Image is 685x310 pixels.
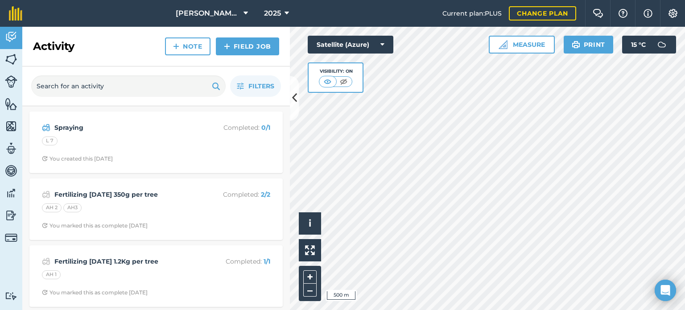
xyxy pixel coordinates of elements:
span: i [309,218,311,229]
strong: Fertilizing [DATE] 1.2Kg per tree [54,256,196,266]
button: 15 °C [622,36,676,54]
span: 2025 [264,8,281,19]
span: Filters [248,81,274,91]
img: svg+xml;base64,PHN2ZyB4bWxucz0iaHR0cDovL3d3dy53My5vcmcvMjAwMC9zdmciIHdpZHRoPSI1NiIgaGVpZ2h0PSI2MC... [5,97,17,111]
img: svg+xml;base64,PD94bWwgdmVyc2lvbj0iMS4wIiBlbmNvZGluZz0idXRmLTgiPz4KPCEtLSBHZW5lcmF0b3I6IEFkb2JlIE... [5,186,17,200]
img: svg+xml;base64,PD94bWwgdmVyc2lvbj0iMS4wIiBlbmNvZGluZz0idXRmLTgiPz4KPCEtLSBHZW5lcmF0b3I6IEFkb2JlIE... [5,209,17,222]
img: Clock with arrow pointing clockwise [42,156,48,161]
img: svg+xml;base64,PHN2ZyB4bWxucz0iaHR0cDovL3d3dy53My5vcmcvMjAwMC9zdmciIHdpZHRoPSIxOSIgaGVpZ2h0PSIyNC... [572,39,580,50]
img: svg+xml;base64,PD94bWwgdmVyc2lvbj0iMS4wIiBlbmNvZGluZz0idXRmLTgiPz4KPCEtLSBHZW5lcmF0b3I6IEFkb2JlIE... [42,189,50,200]
img: svg+xml;base64,PD94bWwgdmVyc2lvbj0iMS4wIiBlbmNvZGluZz0idXRmLTgiPz4KPCEtLSBHZW5lcmF0b3I6IEFkb2JlIE... [42,256,50,267]
div: Open Intercom Messenger [655,280,676,301]
button: Filters [230,75,281,97]
img: svg+xml;base64,PHN2ZyB4bWxucz0iaHR0cDovL3d3dy53My5vcmcvMjAwMC9zdmciIHdpZHRoPSI1NiIgaGVpZ2h0PSI2MC... [5,120,17,133]
div: You marked this as complete [DATE] [42,222,148,229]
img: svg+xml;base64,PD94bWwgdmVyc2lvbj0iMS4wIiBlbmNvZGluZz0idXRmLTgiPz4KPCEtLSBHZW5lcmF0b3I6IEFkb2JlIE... [5,75,17,88]
strong: 1 / 1 [264,257,270,265]
button: i [299,212,321,235]
img: svg+xml;base64,PHN2ZyB4bWxucz0iaHR0cDovL3d3dy53My5vcmcvMjAwMC9zdmciIHdpZHRoPSIxOSIgaGVpZ2h0PSIyNC... [212,81,220,91]
button: – [303,284,317,297]
div: AH 1 [42,270,61,279]
span: 15 ° C [631,36,646,54]
img: fieldmargin Logo [9,6,22,21]
a: Field Job [216,37,279,55]
button: Measure [489,36,555,54]
strong: Spraying [54,123,196,132]
button: + [303,270,317,284]
div: AH 2 [42,203,62,212]
img: svg+xml;base64,PD94bWwgdmVyc2lvbj0iMS4wIiBlbmNvZGluZz0idXRmLTgiPz4KPCEtLSBHZW5lcmF0b3I6IEFkb2JlIE... [5,231,17,244]
p: Completed : [199,256,270,266]
strong: Fertilizing [DATE] 350g per tree [54,190,196,199]
div: L 7 [42,136,58,145]
p: Completed : [199,123,270,132]
div: You created this [DATE] [42,155,113,162]
strong: 2 / 2 [261,190,270,198]
h2: Activity [33,39,74,54]
strong: 0 / 1 [261,124,270,132]
img: svg+xml;base64,PD94bWwgdmVyc2lvbj0iMS4wIiBlbmNvZGluZz0idXRmLTgiPz4KPCEtLSBHZW5lcmF0b3I6IEFkb2JlIE... [5,142,17,155]
div: You marked this as complete [DATE] [42,289,148,296]
img: svg+xml;base64,PD94bWwgdmVyc2lvbj0iMS4wIiBlbmNvZGluZz0idXRmLTgiPz4KPCEtLSBHZW5lcmF0b3I6IEFkb2JlIE... [5,164,17,178]
a: Fertilizing [DATE] 1.2Kg per treeCompleted: 1/1AH 1Clock with arrow pointing clockwiseYou marked ... [35,251,277,302]
img: A question mark icon [618,9,628,18]
img: Four arrows, one pointing top left, one top right, one bottom right and the last bottom left [305,245,315,255]
img: svg+xml;base64,PHN2ZyB4bWxucz0iaHR0cDovL3d3dy53My5vcmcvMjAwMC9zdmciIHdpZHRoPSIxNCIgaGVpZ2h0PSIyNC... [173,41,179,52]
img: svg+xml;base64,PHN2ZyB4bWxucz0iaHR0cDovL3d3dy53My5vcmcvMjAwMC9zdmciIHdpZHRoPSI1NiIgaGVpZ2h0PSI2MC... [5,53,17,66]
input: Search for an activity [31,75,226,97]
button: Satellite (Azure) [308,36,393,54]
img: svg+xml;base64,PHN2ZyB4bWxucz0iaHR0cDovL3d3dy53My5vcmcvMjAwMC9zdmciIHdpZHRoPSIxNCIgaGVpZ2h0PSIyNC... [224,41,230,52]
div: Visibility: On [319,68,353,75]
img: Ruler icon [499,40,508,49]
img: svg+xml;base64,PD94bWwgdmVyc2lvbj0iMS4wIiBlbmNvZGluZz0idXRmLTgiPz4KPCEtLSBHZW5lcmF0b3I6IEFkb2JlIE... [5,30,17,44]
a: Fertilizing [DATE] 350g per treeCompleted: 2/2AH 2AH3Clock with arrow pointing clockwiseYou marke... [35,184,277,235]
img: svg+xml;base64,PHN2ZyB4bWxucz0iaHR0cDovL3d3dy53My5vcmcvMjAwMC9zdmciIHdpZHRoPSI1MCIgaGVpZ2h0PSI0MC... [322,77,333,86]
a: SprayingCompleted: 0/1L 7Clock with arrow pointing clockwiseYou created this [DATE] [35,117,277,168]
span: Current plan : PLUS [442,8,502,18]
img: svg+xml;base64,PD94bWwgdmVyc2lvbj0iMS4wIiBlbmNvZGluZz0idXRmLTgiPz4KPCEtLSBHZW5lcmF0b3I6IEFkb2JlIE... [653,36,671,54]
a: Note [165,37,210,55]
img: Two speech bubbles overlapping with the left bubble in the forefront [593,9,603,18]
button: Print [564,36,614,54]
img: svg+xml;base64,PD94bWwgdmVyc2lvbj0iMS4wIiBlbmNvZGluZz0idXRmLTgiPz4KPCEtLSBHZW5lcmF0b3I6IEFkb2JlIE... [5,292,17,300]
div: AH3 [63,203,82,212]
p: Completed : [199,190,270,199]
img: svg+xml;base64,PD94bWwgdmVyc2lvbj0iMS4wIiBlbmNvZGluZz0idXRmLTgiPz4KPCEtLSBHZW5lcmF0b3I6IEFkb2JlIE... [42,122,50,133]
img: A cog icon [668,9,678,18]
span: [PERSON_NAME] farm [176,8,240,19]
img: Clock with arrow pointing clockwise [42,289,48,295]
img: svg+xml;base64,PHN2ZyB4bWxucz0iaHR0cDovL3d3dy53My5vcmcvMjAwMC9zdmciIHdpZHRoPSIxNyIgaGVpZ2h0PSIxNy... [644,8,652,19]
img: Clock with arrow pointing clockwise [42,223,48,228]
img: svg+xml;base64,PHN2ZyB4bWxucz0iaHR0cDovL3d3dy53My5vcmcvMjAwMC9zdmciIHdpZHRoPSI1MCIgaGVpZ2h0PSI0MC... [338,77,349,86]
a: Change plan [509,6,576,21]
